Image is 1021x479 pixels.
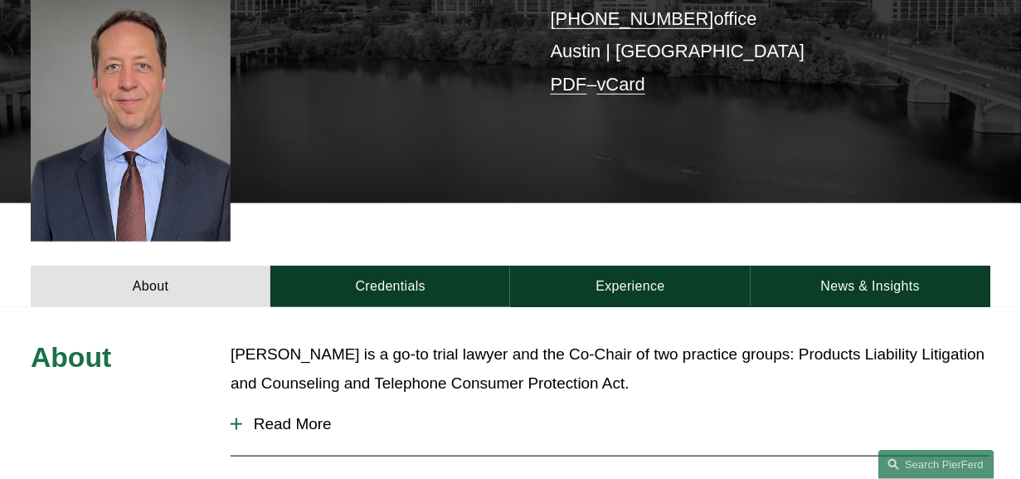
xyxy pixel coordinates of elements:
[242,415,990,433] span: Read More
[31,341,111,373] span: About
[231,340,990,397] p: [PERSON_NAME] is a go-to trial lawyer and the Co-Chair of two practice groups: Products Liability...
[551,8,714,29] a: [PHONE_NUMBER]
[231,403,990,446] button: Read More
[751,266,990,307] a: News & Insights
[551,74,587,95] a: PDF
[270,266,510,307] a: Credentials
[597,74,645,95] a: vCard
[31,266,270,307] a: About
[510,266,750,307] a: Experience
[878,450,994,479] a: Search this site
